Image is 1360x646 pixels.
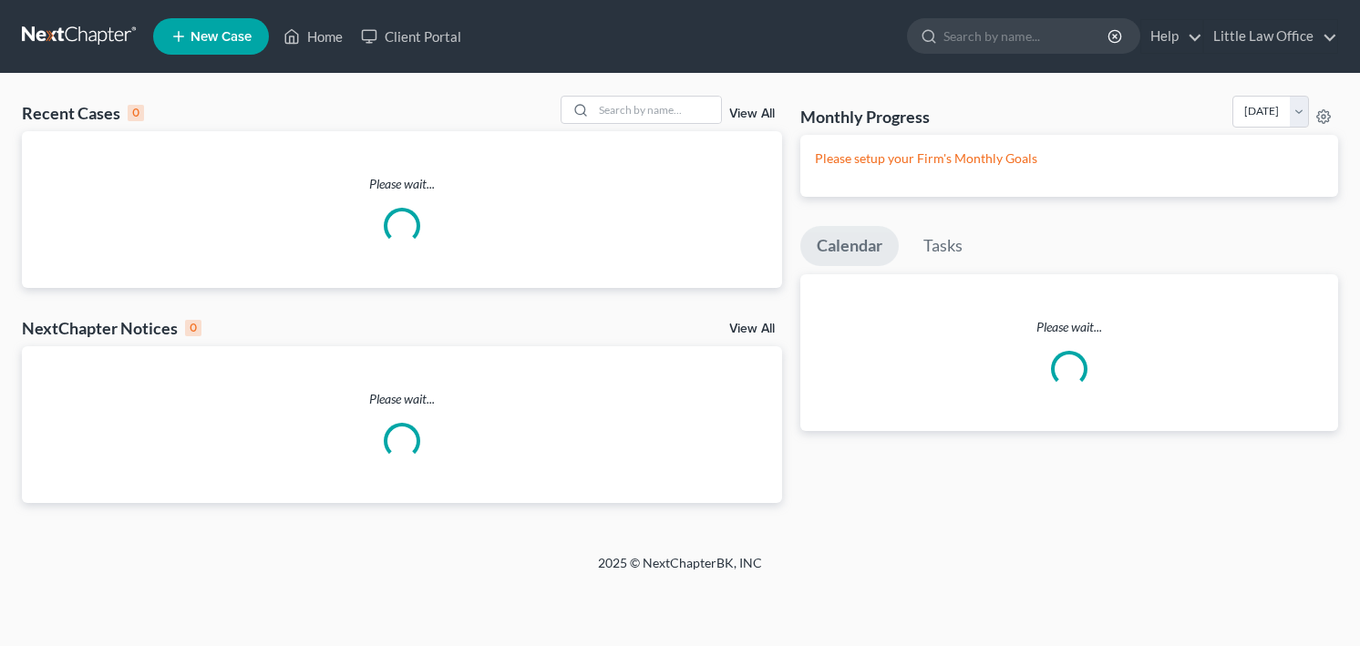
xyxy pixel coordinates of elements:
div: Recent Cases [22,102,144,124]
input: Search by name... [593,97,721,123]
p: Please wait... [22,175,782,193]
a: Help [1141,20,1202,53]
div: 0 [128,105,144,121]
p: Please wait... [800,318,1338,336]
p: Please setup your Firm's Monthly Goals [815,149,1324,168]
input: Search by name... [943,19,1110,53]
a: Home [274,20,352,53]
div: NextChapter Notices [22,317,201,339]
a: Little Law Office [1204,20,1337,53]
h3: Monthly Progress [800,106,930,128]
a: Tasks [907,226,979,266]
a: View All [729,108,775,120]
a: View All [729,323,775,335]
div: 2025 © NextChapterBK, INC [160,554,1200,587]
a: Client Portal [352,20,470,53]
a: Calendar [800,226,899,266]
span: New Case [191,30,252,44]
div: 0 [185,320,201,336]
p: Please wait... [22,390,782,408]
